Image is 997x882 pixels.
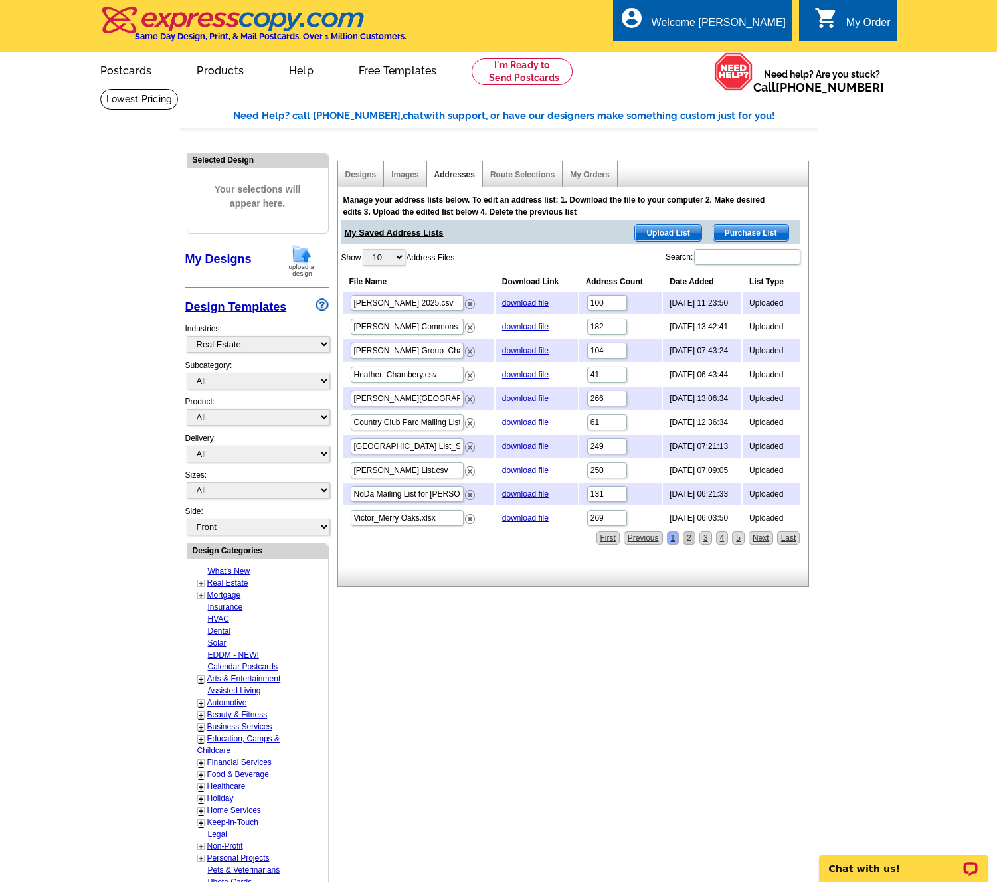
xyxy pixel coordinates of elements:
[185,432,329,469] div: Delivery:
[663,339,741,362] td: [DATE] 07:43:24
[197,169,318,224] span: Your selections will appear here.
[207,722,272,731] a: Business Services
[465,487,475,497] a: Remove this list
[199,698,204,709] a: +
[208,602,243,612] a: Insurance
[199,853,204,864] a: +
[652,17,786,35] div: Welcome [PERSON_NAME]
[502,442,549,451] a: download file
[207,853,270,863] a: Personal Projects
[199,674,204,685] a: +
[199,578,204,589] a: +
[208,662,278,671] a: Calendar Postcards
[810,840,997,882] iframe: LiveChat chat widget
[732,531,745,545] a: 5
[268,54,335,85] a: Help
[465,416,475,425] a: Remove this list
[502,513,549,523] a: download file
[579,274,662,290] th: Address Count
[337,54,458,85] a: Free Templates
[199,770,204,780] a: +
[743,292,800,314] td: Uploaded
[502,394,549,403] a: download file
[465,299,475,309] img: delete.png
[207,818,258,827] a: Keep-in-Touch
[465,296,475,306] a: Remove this list
[341,248,455,267] label: Show Address Files
[699,531,712,545] a: 3
[199,758,204,768] a: +
[667,531,680,545] a: 1
[207,578,248,588] a: Real Estate
[208,865,280,875] a: Pets & Veterinarians
[434,170,475,179] a: Addresses
[391,170,418,179] a: Images
[465,347,475,357] img: delete.png
[663,274,741,290] th: Date Added
[197,734,280,755] a: Education, Camps & Childcare
[135,31,407,41] h4: Same Day Design, Print, & Mail Postcards. Over 1 Million Customers.
[716,531,729,545] a: 4
[207,758,272,767] a: Financial Services
[199,734,204,745] a: +
[465,442,475,452] img: delete.png
[743,459,800,482] td: Uploaded
[208,830,227,839] a: Legal
[502,418,549,427] a: download file
[345,170,377,179] a: Designs
[663,315,741,338] td: [DATE] 13:42:41
[316,298,329,311] img: design-wizard-help-icon.png
[666,248,802,266] label: Search:
[207,806,261,815] a: Home Services
[199,722,204,733] a: +
[620,6,644,30] i: account_circle
[714,52,753,91] img: help
[207,710,268,719] a: Beauty & Fitness
[185,396,329,432] div: Product:
[185,316,329,359] div: Industries:
[776,80,884,94] a: [PHONE_NUMBER]
[465,464,475,473] a: Remove this list
[465,368,475,377] a: Remove this list
[502,466,549,475] a: download file
[207,770,269,779] a: Food & Beverage
[185,359,329,396] div: Subcategory:
[403,110,424,122] span: chat
[465,395,475,404] img: delete.png
[343,194,775,218] div: Manage your address lists below. To edit an address list: 1. Download the file to your computer 2...
[100,16,407,41] a: Same Day Design, Print, & Mail Postcards. Over 1 Million Customers.
[465,392,475,401] a: Remove this list
[185,252,252,266] a: My Designs
[743,411,800,434] td: Uploaded
[207,841,243,851] a: Non-Profit
[502,346,549,355] a: download file
[743,483,800,505] td: Uploaded
[663,363,741,386] td: [DATE] 06:43:44
[175,54,265,85] a: Products
[208,650,259,660] a: EDDM - NEW!
[207,590,241,600] a: Mortgage
[79,54,173,85] a: Postcards
[465,511,475,521] a: Remove this list
[777,531,800,545] a: Last
[187,153,328,166] div: Selected Design
[743,435,800,458] td: Uploaded
[624,531,663,545] a: Previous
[207,674,281,683] a: Arts & Entertainment
[743,274,800,290] th: List Type
[663,435,741,458] td: [DATE] 07:21:13
[187,544,328,557] div: Design Categories
[199,710,204,721] a: +
[207,794,234,803] a: Holiday
[753,68,891,94] span: Need help? Are you stuck?
[694,249,800,265] input: Search:
[814,15,891,31] a: shopping_cart My Order
[663,507,741,529] td: [DATE] 06:03:50
[185,469,329,505] div: Sizes:
[199,806,204,816] a: +
[207,698,247,707] a: Automotive
[683,531,695,545] a: 2
[185,505,329,537] div: Side:
[663,459,741,482] td: [DATE] 07:09:05
[814,6,838,30] i: shopping_cart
